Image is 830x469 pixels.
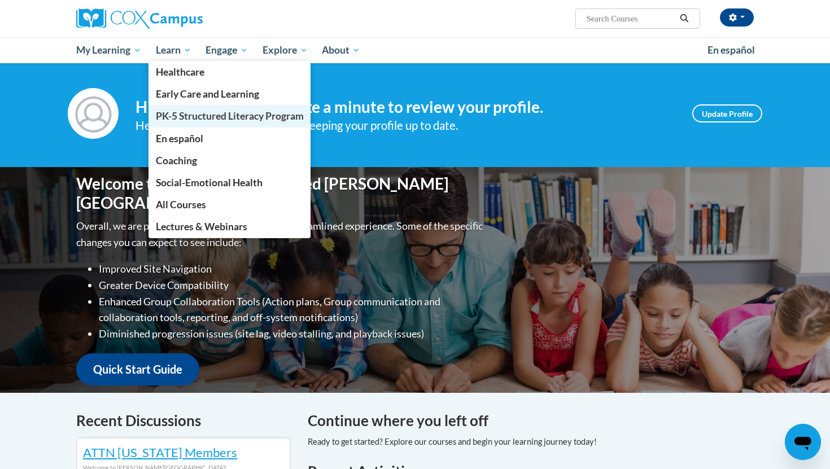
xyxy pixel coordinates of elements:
span: Learn [156,43,191,57]
h1: Welcome to the new and improved [PERSON_NAME][GEOGRAPHIC_DATA] [76,174,486,212]
h4: Hi [PERSON_NAME]! Take a minute to review your profile. [136,98,675,117]
a: Coaching [148,150,311,172]
a: Social-Emotional Health [148,172,311,194]
span: All Courses [156,199,206,211]
span: Early Care and Learning [156,88,259,100]
img: Profile Image [68,88,119,139]
a: Update Profile [692,104,762,122]
a: Early Care and Learning [148,83,311,105]
input: Search Courses [586,12,676,25]
h4: Continue where you left off [308,410,754,432]
a: All Courses [148,194,311,216]
span: Lectures & Webinars [156,221,247,233]
span: PK-5 Structured Literacy Program [156,110,304,122]
div: Main menu [59,37,771,63]
span: Engage [206,43,248,57]
a: En español [148,128,311,150]
p: Overall, we are proud to provide you with a more streamlined experience. Some of the specific cha... [76,218,486,251]
a: Explore [255,37,315,63]
a: Quick Start Guide [76,353,199,385]
span: En español [707,44,755,56]
a: About [315,37,368,63]
a: PK-5 Structured Literacy Program [148,105,311,127]
h4: Recent Discussions [76,410,291,432]
button: Account Settings [720,8,754,27]
div: Help improve your experience by keeping your profile up to date. [136,116,675,135]
span: Explore [263,43,308,57]
img: Cox Campus [76,8,203,29]
a: Engage [198,37,255,63]
li: Enhanced Group Collaboration Tools (Action plans, Group communication and collaboration tools, re... [99,293,486,326]
a: Healthcare [148,61,311,83]
a: Lectures & Webinars [148,216,311,238]
span: Coaching [156,155,197,166]
span: Social-Emotional Health [156,177,263,189]
a: En español [700,38,762,62]
span: About [322,43,360,57]
a: ATTN [US_STATE] Members [83,445,237,460]
button: Search [676,12,693,25]
iframe: Button to launch messaging window [785,424,821,460]
span: Healthcare [156,66,204,78]
a: My Learning [69,37,148,63]
span: My Learning [76,43,141,57]
a: Learn [148,37,199,63]
li: Diminished progression issues (site lag, video stalling, and playback issues) [99,326,486,342]
span: En español [156,133,203,144]
a: Cox Campus [76,8,291,29]
li: Improved Site Navigation [99,261,486,277]
li: Greater Device Compatibility [99,277,486,293]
